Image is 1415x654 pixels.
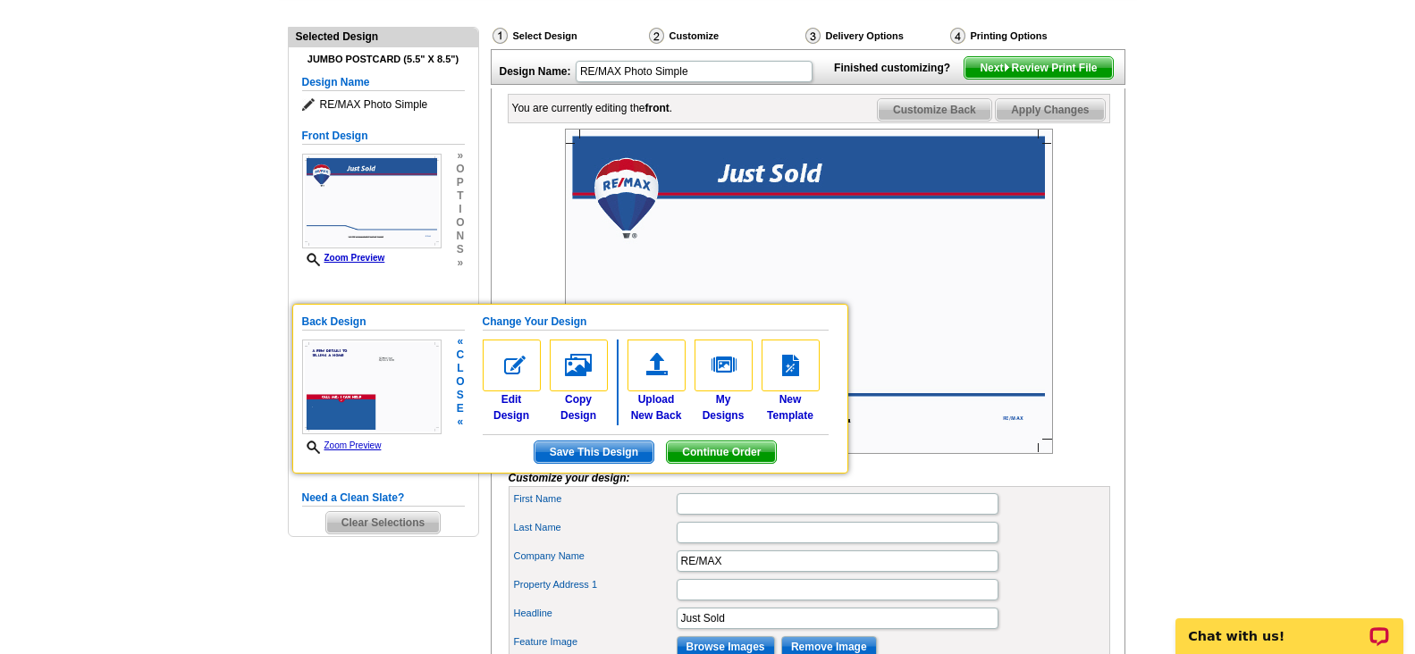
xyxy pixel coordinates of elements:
[514,520,675,535] label: Last Name
[695,340,753,423] a: MyDesigns
[514,606,675,621] label: Headline
[456,375,464,389] span: o
[326,512,440,533] span: Clear Selections
[762,340,820,391] img: new-template.gif
[964,57,1112,79] span: Next Review Print File
[456,189,464,203] span: t
[456,216,464,230] span: o
[302,340,442,434] img: Z18891470_00001_2.jpg
[627,340,686,423] a: UploadNew Back
[514,634,675,650] label: Feature Image
[302,490,465,507] h5: Need a Clean Slate?
[456,415,464,429] span: «
[456,348,464,362] span: c
[456,243,464,256] span: s
[534,440,654,464] button: Save This Design
[645,102,670,114] b: front
[289,28,478,45] div: Selected Design
[302,74,465,91] h5: Design Name
[493,28,508,44] img: Select Design
[514,577,675,592] label: Property Address 1
[647,27,804,49] div: Customize
[302,253,385,263] a: Zoom Preview
[456,389,464,402] span: s
[804,27,948,45] div: Delivery Options
[456,163,464,176] span: o
[456,149,464,163] span: »
[509,472,630,484] i: Customize your design:
[878,99,991,121] span: Customize Back
[834,62,961,74] strong: Finished customizing?
[302,96,465,113] span: RE/MAX Photo Simple
[996,99,1104,121] span: Apply Changes
[762,340,820,423] a: NewTemplate
[627,340,686,391] img: upload-front.gif
[302,440,382,450] a: Zoom Preview
[550,340,608,423] a: Copy Design
[456,176,464,189] span: p
[456,362,464,375] span: l
[805,28,821,44] img: Delivery Options
[456,203,464,216] span: i
[500,65,571,78] strong: Design Name:
[667,441,776,463] span: Continue Order
[514,491,675,507] label: First Name
[483,340,541,391] img: edit-design.gif
[550,340,608,391] img: copy-design.gif
[302,154,442,248] img: Z18891470_00001_1.jpg
[950,28,965,44] img: Printing Options & Summary
[491,27,647,49] div: Select Design
[456,230,464,243] span: n
[514,549,675,564] label: Company Name
[512,100,673,116] div: You are currently editing the .
[456,402,464,415] span: e
[302,314,465,331] h5: Back Design
[535,441,653,463] span: Save This Design
[649,28,664,44] img: Customize
[1164,598,1415,654] iframe: LiveChat chat widget
[456,335,464,348] span: «
[483,314,829,331] h5: Change Your Design
[302,128,465,145] h5: Front Design
[456,256,464,270] span: »
[1003,63,1011,71] img: button-next-arrow-white.png
[565,129,1053,454] img: Z18891470_00001_1.jpg
[483,340,541,423] a: EditDesign
[948,27,1108,45] div: Printing Options
[666,440,777,464] button: Continue Order
[695,340,753,391] img: my-designs.gif
[302,54,465,65] h4: Jumbo Postcard (5.5" x 8.5")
